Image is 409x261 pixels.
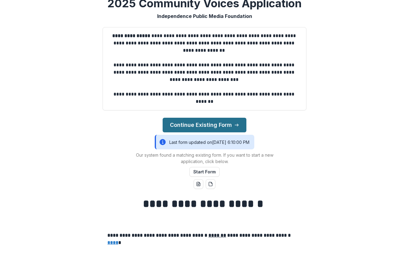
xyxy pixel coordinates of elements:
p: Our system found a matching existing form. If you want to start a new application, click below. [129,152,280,165]
button: Continue Existing Form [163,118,246,132]
p: Independence Public Media Foundation [157,12,252,20]
button: pdf-download [206,179,215,189]
button: word-download [194,179,203,189]
button: Start Form [189,167,220,177]
div: Last form updated on [DATE] 6:10:00 PM [155,135,254,149]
